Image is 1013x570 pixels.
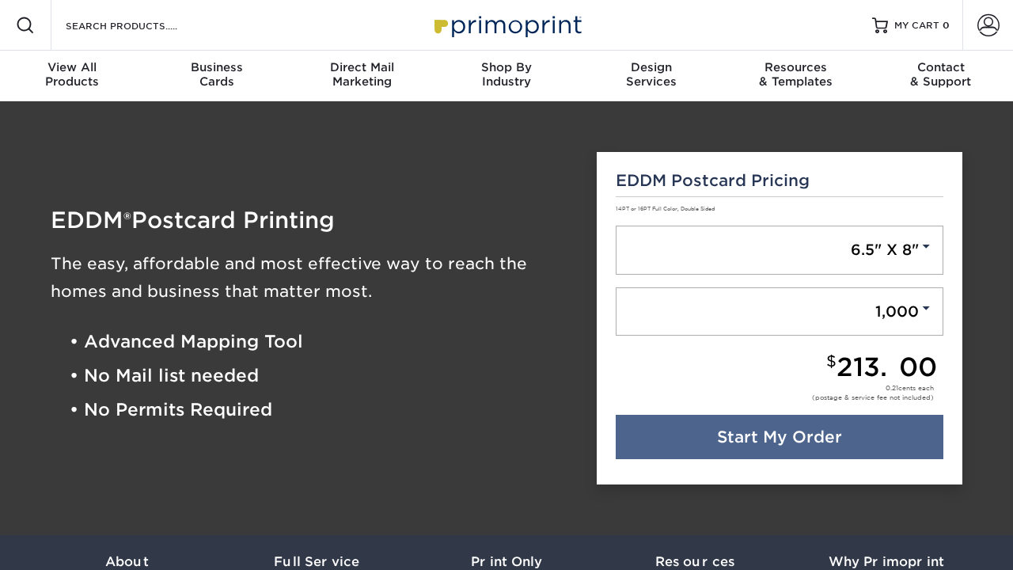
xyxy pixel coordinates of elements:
[826,352,837,370] small: $
[579,51,723,101] a: DesignServices
[70,393,573,427] li: • No Permits Required
[412,554,601,569] h3: Print Only
[579,60,723,74] span: Design
[616,415,944,459] a: Start My Order
[601,554,791,569] h3: Resources
[290,60,434,89] div: Marketing
[51,209,573,231] h1: EDDM Postcard Printing
[894,19,939,32] span: MY CART
[812,383,934,402] div: cents each (postage & service fee not included)
[145,60,290,89] div: Cards
[868,60,1013,74] span: Contact
[723,60,868,89] div: & Templates
[64,16,218,35] input: SEARCH PRODUCTS.....
[290,60,434,74] span: Direct Mail
[868,60,1013,89] div: & Support
[579,60,723,89] div: Services
[123,208,131,231] span: ®
[616,226,944,275] a: 6.5" X 8"
[70,325,573,359] li: • Advanced Mapping Tool
[51,250,573,306] h3: The easy, affordable and most effective way to reach the homes and business that matter most.
[434,60,579,89] div: Industry
[434,51,579,101] a: Shop ByIndustry
[943,20,950,31] span: 0
[868,51,1013,101] a: Contact& Support
[427,8,586,42] img: Primoprint
[290,51,434,101] a: Direct MailMarketing
[145,60,290,74] span: Business
[145,51,290,101] a: BusinessCards
[616,171,944,190] h5: EDDM Postcard Pricing
[723,51,868,101] a: Resources& Templates
[222,554,412,569] h3: Full Service
[886,384,898,392] span: 0.21
[837,351,937,382] span: 213.00
[70,359,573,393] li: • No Mail list needed
[32,554,222,569] h3: About
[791,554,981,569] h3: Why Primoprint
[723,60,868,74] span: Resources
[616,287,944,336] a: 1,000
[616,206,715,212] small: 14PT or 16PT Full Color, Double Sided
[434,60,579,74] span: Shop By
